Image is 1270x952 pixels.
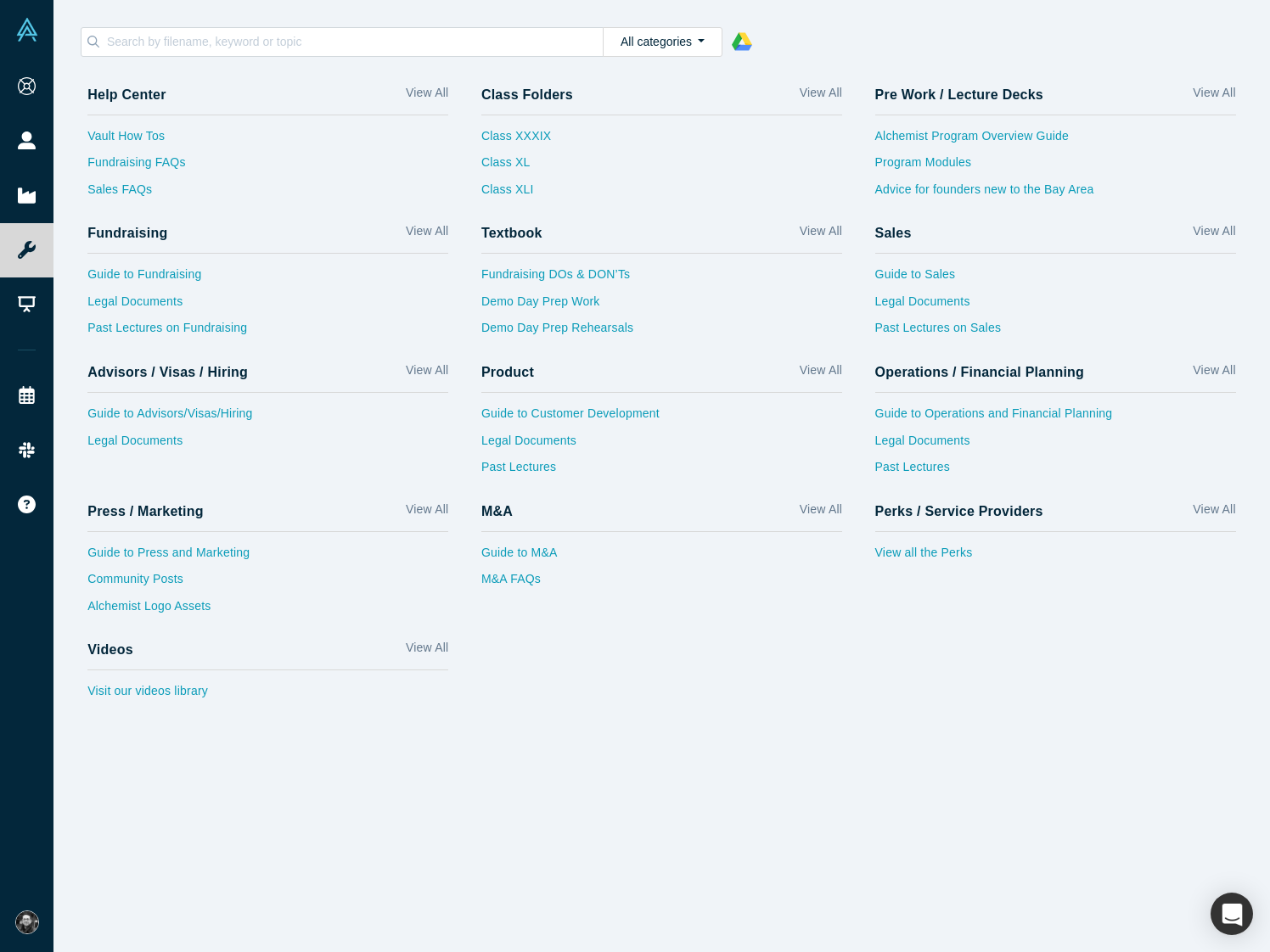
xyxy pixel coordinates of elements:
[406,501,448,525] a: View All
[87,266,448,293] a: Guide to Fundraising
[87,544,448,571] a: Guide to Press and Marketing
[875,225,912,241] h4: Sales
[406,222,448,247] a: View All
[481,364,534,380] h4: Product
[875,364,1085,380] h4: Operations / Financial Planning
[800,361,842,386] a: View All
[87,364,248,380] h4: Advisors / Visas / Hiring
[87,570,448,597] a: Community Posts
[481,181,551,208] a: Class XLI
[87,405,448,432] a: Guide to Advisors/Visas/Hiring
[875,181,1236,208] a: Advice for founders new to the Bay Area
[406,84,448,109] a: View All
[875,503,1043,519] h4: Perks / Service Providers
[603,27,722,57] button: All categories
[875,266,1236,293] a: Guide to Sales
[875,87,1043,103] h4: Pre Work / Lecture Decks
[481,570,842,597] a: M&A FAQs
[87,319,448,346] a: Past Lectures on Fundraising
[87,87,166,103] h4: Help Center
[481,432,842,459] a: Legal Documents
[481,266,842,293] a: Fundraising DOs & DON’Ts
[481,127,551,154] a: Class XXXIX
[87,181,448,208] a: Sales FAQs
[481,458,842,485] a: Past Lectures
[481,319,842,346] a: Demo Day Prep Rehearsals
[87,127,448,154] a: Vault How Tos
[875,319,1236,346] a: Past Lectures on Sales
[406,361,448,386] a: View All
[800,84,842,109] a: View All
[481,503,513,519] h4: M&A
[406,639,448,664] a: View All
[875,127,1236,154] a: Alchemist Program Overview Guide
[875,405,1236,432] a: Guide to Operations and Financial Planning
[481,544,842,571] a: Guide to M&A
[800,501,842,525] a: View All
[875,293,1236,320] a: Legal Documents
[105,31,603,53] input: Search by filename, keyword or topic
[800,222,842,247] a: View All
[875,154,1236,181] a: Program Modules
[87,154,448,181] a: Fundraising FAQs
[87,503,204,519] h4: Press / Marketing
[481,293,842,320] a: Demo Day Prep Work
[481,405,842,432] a: Guide to Customer Development
[87,682,448,709] a: Visit our videos library
[481,225,542,241] h4: Textbook
[1193,222,1235,247] a: View All
[875,544,1236,571] a: View all the Perks
[875,432,1236,459] a: Legal Documents
[481,87,573,103] h4: Class Folders
[87,225,167,241] h4: Fundraising
[1193,361,1235,386] a: View All
[1193,84,1235,109] a: View All
[87,641,133,658] h4: Videos
[87,597,448,624] a: Alchemist Logo Assets
[1193,501,1235,525] a: View All
[87,432,448,459] a: Legal Documents
[87,293,448,320] a: Legal Documents
[15,18,39,42] img: Alchemist Vault Logo
[15,910,39,934] img: Stelios Sotiriadis's Account
[875,458,1236,485] a: Past Lectures
[481,154,551,181] a: Class XL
